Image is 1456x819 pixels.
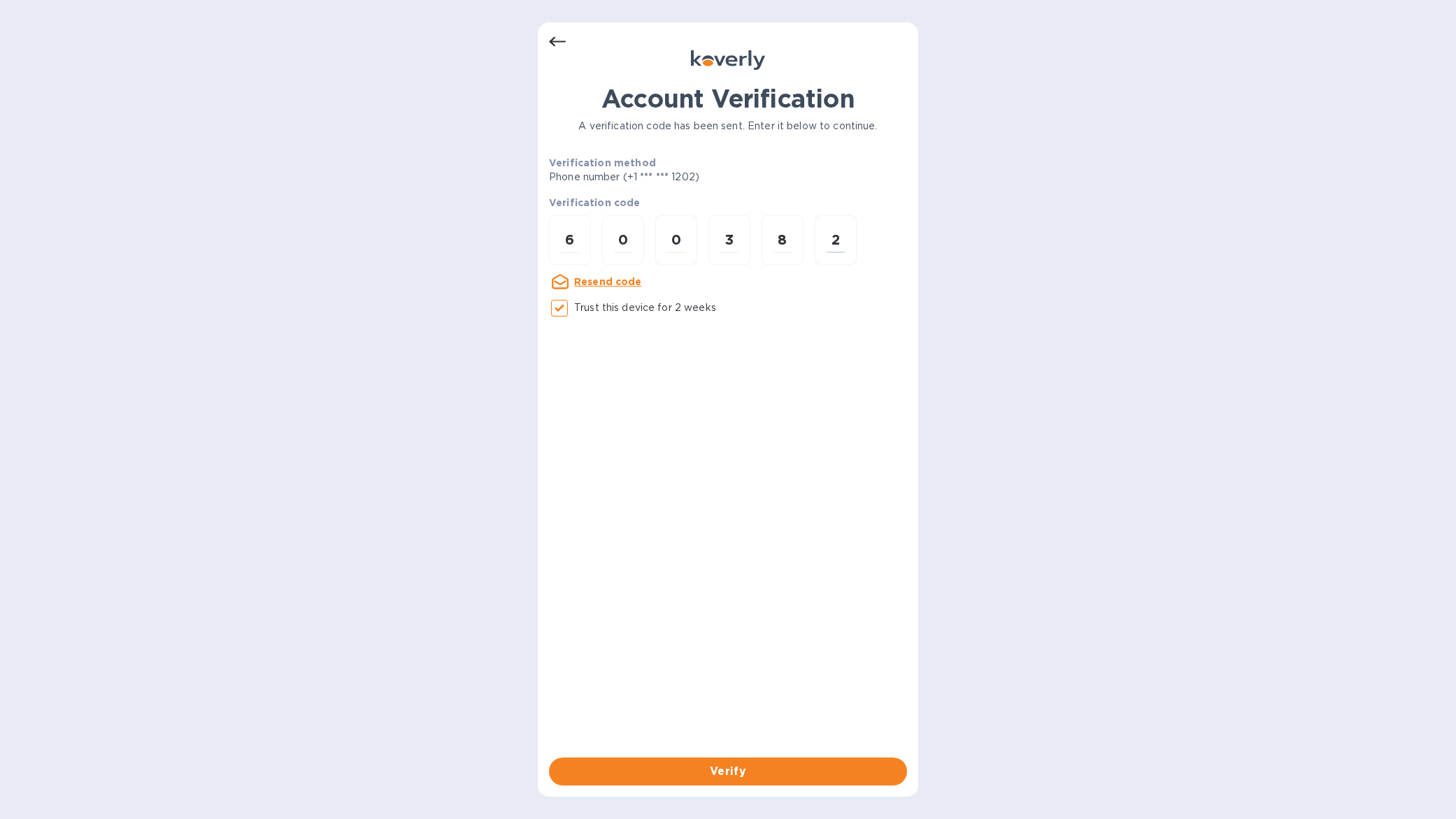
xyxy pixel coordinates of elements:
[549,157,656,168] b: Verification method
[549,170,806,184] p: Phone number (+1 *** *** 1202)
[549,196,907,210] p: Verification code
[549,84,907,113] h1: Account Verification
[549,119,907,133] p: A verification code has been sent. Enter it below to continue.
[560,763,896,780] span: Verify
[549,758,907,785] button: Verify
[574,300,716,315] p: Trust this device for 2 weeks
[574,276,642,287] u: Resend code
